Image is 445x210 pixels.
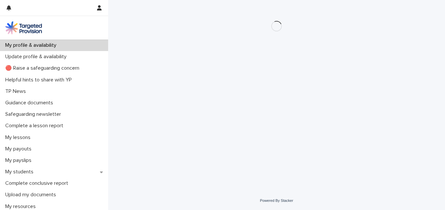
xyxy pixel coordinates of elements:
p: My profile & availability [3,42,62,48]
p: Helpful hints to share with YP [3,77,77,83]
p: Safeguarding newsletter [3,111,66,117]
p: My lessons [3,134,36,141]
p: My resources [3,203,41,210]
img: M5nRWzHhSzIhMunXDL62 [5,21,42,34]
p: My payouts [3,146,37,152]
p: Guidance documents [3,100,58,106]
p: 🔴 Raise a safeguarding concern [3,65,85,71]
p: Complete a lesson report [3,123,68,129]
p: Update profile & availability [3,54,72,60]
p: Upload my documents [3,192,61,198]
p: My payslips [3,157,37,164]
a: Powered By Stacker [260,199,293,202]
p: TP News [3,88,31,95]
p: My students [3,169,39,175]
p: Complete conclusive report [3,180,73,186]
